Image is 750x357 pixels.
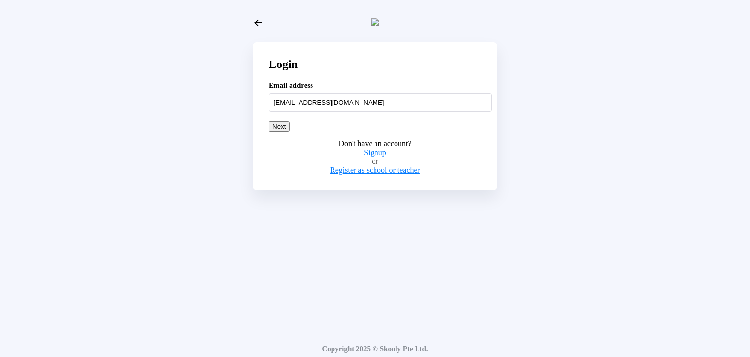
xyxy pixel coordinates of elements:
[371,18,379,26] img: skooly-logo.png
[330,166,420,174] a: Register as school or teacher
[253,18,264,28] button: arrow back outline
[269,58,481,71] div: Login
[269,157,481,166] div: or
[269,121,290,132] button: Next
[269,139,481,148] div: Don't have an account?
[364,148,386,156] a: Signup
[269,81,313,89] label: Email address
[269,93,492,111] input: Your email address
